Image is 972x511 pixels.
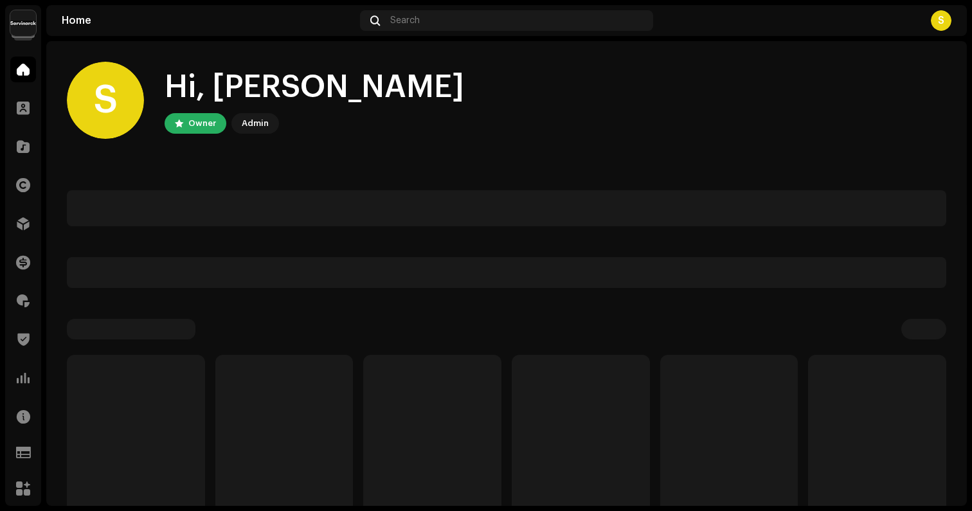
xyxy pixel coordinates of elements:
span: Search [390,15,420,26]
div: Hi, [PERSON_NAME] [165,67,464,108]
div: Admin [242,116,269,131]
div: S [67,62,144,139]
img: 537129df-5630-4d26-89eb-56d9d044d4fa [10,10,36,36]
div: S [931,10,951,31]
div: Home [62,15,355,26]
div: Owner [188,116,216,131]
